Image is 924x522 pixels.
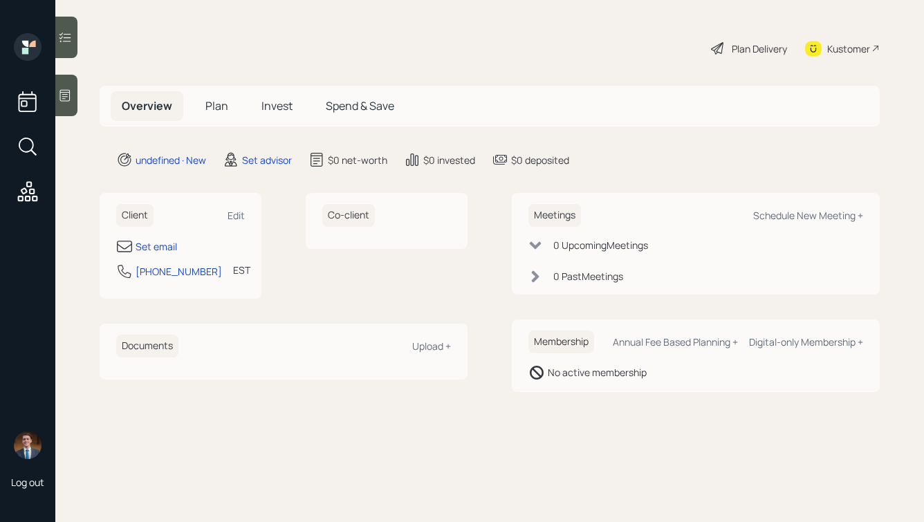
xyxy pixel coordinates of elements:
span: Overview [122,98,172,113]
div: EST [233,263,250,277]
div: Set advisor [242,153,292,167]
img: hunter_neumayer.jpg [14,431,41,459]
h6: Membership [528,330,594,353]
div: No active membership [548,365,647,380]
h6: Documents [116,335,178,357]
div: Digital-only Membership + [749,335,863,348]
div: $0 invested [423,153,475,167]
h6: Co-client [322,204,375,227]
div: Edit [228,209,245,222]
span: Plan [205,98,228,113]
div: Set email [136,239,177,254]
span: Spend & Save [326,98,394,113]
div: Kustomer [827,41,870,56]
div: undefined · New [136,153,206,167]
div: Log out [11,476,44,489]
div: 0 Past Meeting s [553,269,623,283]
div: $0 net-worth [328,153,387,167]
div: Schedule New Meeting + [753,209,863,222]
div: Upload + [412,339,451,353]
div: Plan Delivery [732,41,787,56]
span: Invest [261,98,293,113]
h6: Client [116,204,154,227]
div: 0 Upcoming Meeting s [553,238,648,252]
div: [PHONE_NUMBER] [136,264,222,279]
div: $0 deposited [511,153,569,167]
h6: Meetings [528,204,581,227]
div: Annual Fee Based Planning + [613,335,738,348]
